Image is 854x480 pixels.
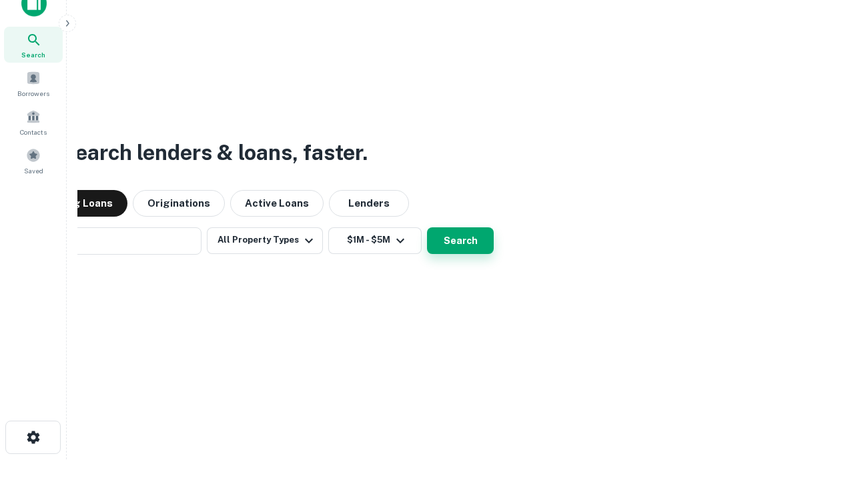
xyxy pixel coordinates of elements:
[4,104,63,140] a: Contacts
[24,165,43,176] span: Saved
[427,227,494,254] button: Search
[230,190,324,217] button: Active Loans
[787,373,854,437] iframe: Chat Widget
[4,65,63,101] a: Borrowers
[61,137,368,169] h3: Search lenders & loans, faster.
[21,49,45,60] span: Search
[4,143,63,179] a: Saved
[20,127,47,137] span: Contacts
[329,190,409,217] button: Lenders
[133,190,225,217] button: Originations
[4,27,63,63] a: Search
[207,227,323,254] button: All Property Types
[328,227,422,254] button: $1M - $5M
[17,88,49,99] span: Borrowers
